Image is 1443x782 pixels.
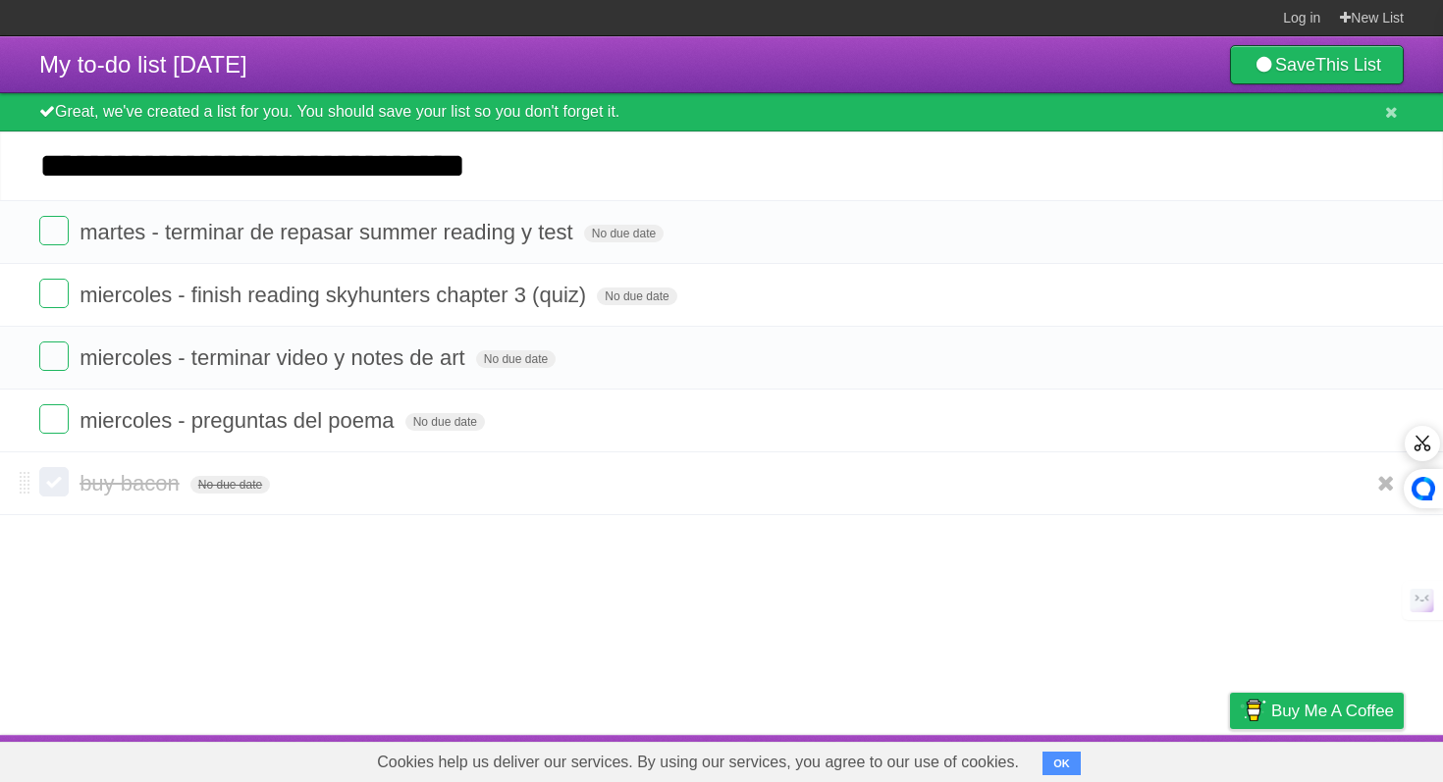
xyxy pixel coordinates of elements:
span: buy bacon [80,471,185,495]
span: miercoles - preguntas del poema [80,408,399,433]
label: Done [39,341,69,371]
img: Buy me a coffee [1240,694,1266,727]
a: Privacy [1204,740,1256,777]
span: No due date [190,476,270,494]
span: miercoles - terminar video y notes de art [80,345,470,370]
span: martes - terminar de repasar summer reading y test [80,220,578,244]
label: Done [39,404,69,434]
span: No due date [476,350,556,368]
label: Done [39,467,69,496]
button: OK [1042,752,1081,775]
span: No due date [597,287,676,305]
a: Terms [1138,740,1181,777]
a: Developers [1034,740,1113,777]
label: Done [39,279,69,308]
a: Buy me a coffee [1230,693,1404,729]
label: Done [39,216,69,245]
a: SaveThis List [1230,45,1404,84]
b: This List [1315,55,1381,75]
span: Buy me a coffee [1271,694,1394,728]
span: Cookies help us deliver our services. By using our services, you agree to our use of cookies. [357,743,1039,782]
span: No due date [584,225,664,242]
a: Suggest a feature [1280,740,1404,777]
span: miercoles - finish reading skyhunters chapter 3 (quiz) [80,283,591,307]
span: No due date [405,413,485,431]
a: About [969,740,1010,777]
span: My to-do list [DATE] [39,51,247,78]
